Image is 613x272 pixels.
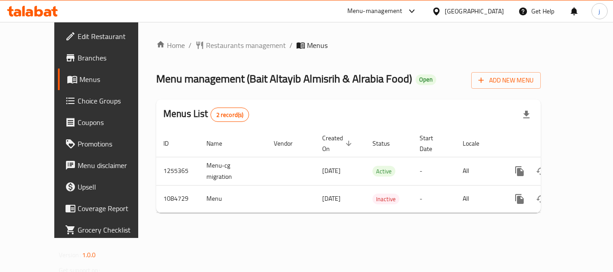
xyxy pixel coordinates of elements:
td: Menu-cg migration [199,157,267,185]
table: enhanced table [156,130,602,213]
button: more [509,160,530,182]
div: Active [372,166,395,177]
span: [DATE] [322,193,341,204]
span: Status [372,138,402,149]
div: [GEOGRAPHIC_DATA] [445,6,504,16]
span: Coverage Report [78,203,149,214]
span: Created On [322,133,355,154]
a: Coupons [58,112,157,133]
td: 1255365 [156,157,199,185]
div: Export file [516,104,537,125]
button: Change Status [530,188,552,210]
a: Branches [58,47,157,69]
td: Menu [199,185,267,212]
span: j [599,6,600,16]
nav: breadcrumb [156,40,541,51]
a: Menus [58,69,157,90]
h2: Menus List [163,107,249,122]
td: All [455,185,502,212]
span: Version: [59,249,81,261]
span: Choice Groups [78,95,149,106]
li: / [289,40,293,51]
span: Edit Restaurant [78,31,149,42]
span: Promotions [78,138,149,149]
span: Branches [78,52,149,63]
span: Active [372,166,395,177]
button: more [509,188,530,210]
span: Inactive [372,194,399,204]
td: All [455,157,502,185]
span: 2 record(s) [211,111,249,119]
span: Locale [463,138,491,149]
a: Choice Groups [58,90,157,112]
button: Change Status [530,160,552,182]
span: Menu disclaimer [78,160,149,171]
span: Restaurants management [206,40,286,51]
span: [DATE] [322,165,341,177]
a: Promotions [58,133,157,155]
li: / [188,40,192,51]
span: Upsell [78,181,149,192]
span: Name [206,138,234,149]
span: Add New Menu [478,75,534,86]
span: 1.0.0 [82,249,96,261]
a: Upsell [58,176,157,198]
td: 1084729 [156,185,199,212]
a: Restaurants management [195,40,286,51]
td: - [412,185,455,212]
span: Menu management ( Bait Altayib Almisrih & Alrabia Food ) [156,69,412,89]
span: Menus [79,74,149,85]
a: Home [156,40,185,51]
div: Total records count [210,108,250,122]
span: Menus [307,40,328,51]
span: Coupons [78,117,149,128]
span: Start Date [420,133,445,154]
a: Menu disclaimer [58,155,157,176]
td: - [412,157,455,185]
div: Menu-management [347,6,403,17]
th: Actions [502,130,602,157]
a: Grocery Checklist [58,219,157,241]
a: Edit Restaurant [58,26,157,47]
span: Vendor [274,138,304,149]
a: Coverage Report [58,198,157,219]
span: ID [163,138,180,149]
span: Grocery Checklist [78,225,149,235]
button: Add New Menu [471,72,541,89]
div: Open [416,74,436,85]
span: Open [416,76,436,83]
